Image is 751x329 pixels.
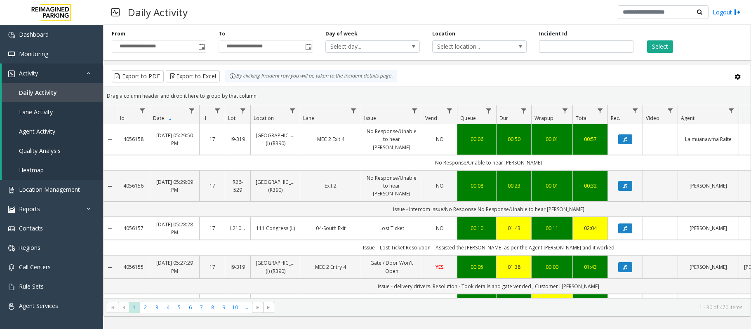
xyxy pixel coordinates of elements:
[436,263,444,270] span: YES
[111,2,120,22] img: pageIcon
[681,115,694,122] span: Agent
[205,224,220,232] a: 17
[8,70,15,77] img: 'icon'
[104,264,117,271] a: Collapse Details
[8,264,15,271] img: 'icon'
[462,263,491,271] div: 00:05
[112,30,125,38] label: From
[186,105,198,116] a: Date Filter Menu
[120,115,125,122] span: Id
[578,224,603,232] a: 02:04
[683,135,734,143] a: Lalmuanawma Ralte
[166,70,220,82] button: Export to Excel
[427,135,452,143] a: NO
[19,108,53,116] span: Lane Activity
[207,302,218,313] span: Page 8
[713,8,741,16] a: Logout
[683,182,734,190] a: [PERSON_NAME]
[539,30,567,38] label: Incident Id
[501,135,526,143] a: 00:50
[230,224,245,232] a: L21066000
[462,182,491,190] div: 00:08
[256,259,295,275] a: [GEOGRAPHIC_DATA] (I) (R390)
[436,225,444,232] span: NO
[726,105,737,116] a: Agent Filter Menu
[174,302,185,313] span: Page 5
[578,135,603,143] a: 00:57
[501,182,526,190] div: 00:23
[256,132,295,147] a: [GEOGRAPHIC_DATA] (I) (R390)
[104,105,751,298] div: Data table
[8,32,15,38] img: 'icon'
[19,89,57,96] span: Daily Activity
[364,115,376,122] span: Issue
[254,304,261,311] span: Go to the next page
[19,205,40,213] span: Reports
[8,226,15,232] img: 'icon'
[218,302,229,313] span: Page 9
[124,2,192,22] h3: Daily Activity
[19,244,40,251] span: Regions
[537,224,567,232] a: 00:11
[104,226,117,232] a: Collapse Details
[305,182,356,190] a: Exit 2
[241,302,252,313] span: Page 11
[263,302,274,313] span: Go to the last page
[2,102,103,122] a: Lane Activity
[537,182,567,190] a: 00:01
[8,187,15,193] img: 'icon'
[205,135,220,143] a: 17
[462,224,491,232] a: 00:10
[155,178,194,194] a: [DATE] 05:29:09 PM
[151,302,162,313] span: Page 3
[155,221,194,236] a: [DATE] 05:28:28 PM
[8,284,15,290] img: 'icon'
[366,224,417,232] a: Lost Ticket
[501,224,526,232] a: 01:43
[462,135,491,143] a: 00:06
[19,263,51,271] span: Call Centers
[19,166,44,174] span: Heatmap
[197,41,206,52] span: Toggle popup
[425,115,437,122] span: Vend
[305,263,356,271] a: MEC 2 Entry 4
[137,105,148,116] a: Id Filter Menu
[19,224,43,232] span: Contacts
[501,263,526,271] div: 01:38
[325,30,358,38] label: Day of week
[576,115,588,122] span: Total
[162,302,174,313] span: Page 4
[230,302,241,313] span: Page 10
[2,83,103,102] a: Daily Activity
[202,115,206,122] span: H
[683,224,734,232] a: [PERSON_NAME]
[104,89,751,103] div: Drag a column header and drop it here to group by that column
[19,282,44,290] span: Rule Sets
[436,182,444,189] span: NO
[646,115,659,122] span: Video
[155,132,194,147] a: [DATE] 05:29:50 PM
[19,302,58,310] span: Agent Services
[444,105,455,116] a: Vend Filter Menu
[266,304,272,311] span: Go to the last page
[578,263,603,271] a: 01:43
[19,31,49,38] span: Dashboard
[238,105,249,116] a: Lot Filter Menu
[287,105,298,116] a: Location Filter Menu
[196,302,207,313] span: Page 7
[611,115,620,122] span: Rec.
[427,224,452,232] a: NO
[436,136,444,143] span: NO
[205,182,220,190] a: 17
[537,263,567,271] a: 00:00
[229,73,236,80] img: infoIcon.svg
[683,263,734,271] a: [PERSON_NAME]
[366,174,417,198] a: No Response/Unable to hear [PERSON_NAME]
[665,105,676,116] a: Video Filter Menu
